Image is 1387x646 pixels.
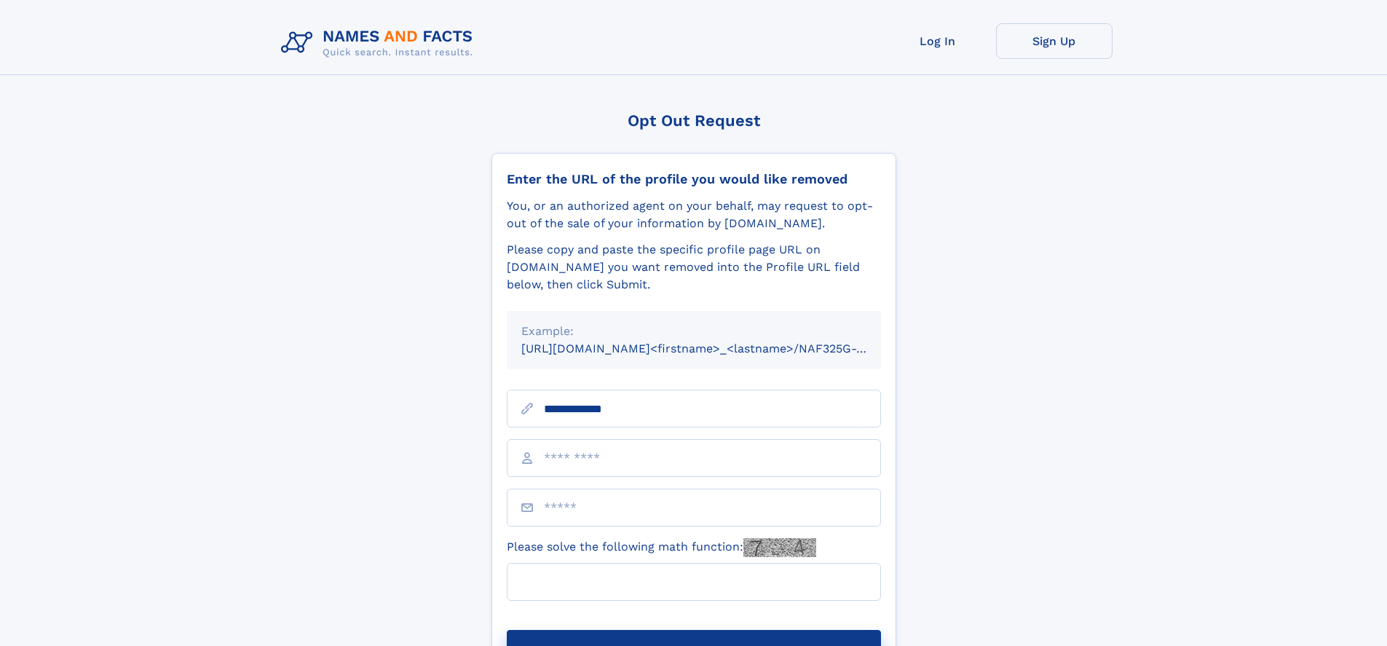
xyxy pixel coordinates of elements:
div: Enter the URL of the profile you would like removed [507,171,881,187]
label: Please solve the following math function: [507,538,816,557]
small: [URL][DOMAIN_NAME]<firstname>_<lastname>/NAF325G-xxxxxxxx [521,342,909,355]
div: Opt Out Request [491,111,896,130]
a: Sign Up [996,23,1113,59]
div: Example: [521,323,866,340]
div: You, or an authorized agent on your behalf, may request to opt-out of the sale of your informatio... [507,197,881,232]
div: Please copy and paste the specific profile page URL on [DOMAIN_NAME] you want removed into the Pr... [507,241,881,294]
a: Log In [880,23,996,59]
img: Logo Names and Facts [275,23,485,63]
